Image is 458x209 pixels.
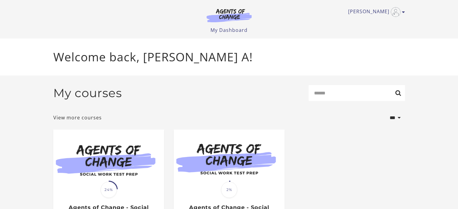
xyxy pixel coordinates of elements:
a: My Dashboard [210,27,248,33]
p: Welcome back, [PERSON_NAME] A! [53,48,405,66]
h2: My courses [53,86,122,100]
img: Agents of Change Logo [200,8,258,22]
a: Toggle menu [348,7,402,17]
a: View more courses [53,114,102,121]
span: 24% [101,182,117,198]
span: 2% [221,182,237,198]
